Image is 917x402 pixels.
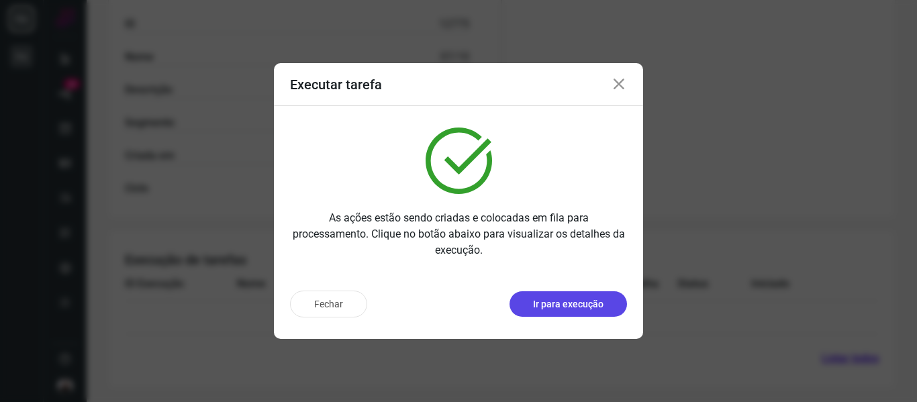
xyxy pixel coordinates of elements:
p: Ir para execução [533,297,604,311]
h3: Executar tarefa [290,77,382,93]
button: Ir para execução [510,291,627,317]
img: verified.svg [426,128,492,194]
p: As ações estão sendo criadas e colocadas em fila para processamento. Clique no botão abaixo para ... [290,210,627,258]
button: Fechar [290,291,367,317]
